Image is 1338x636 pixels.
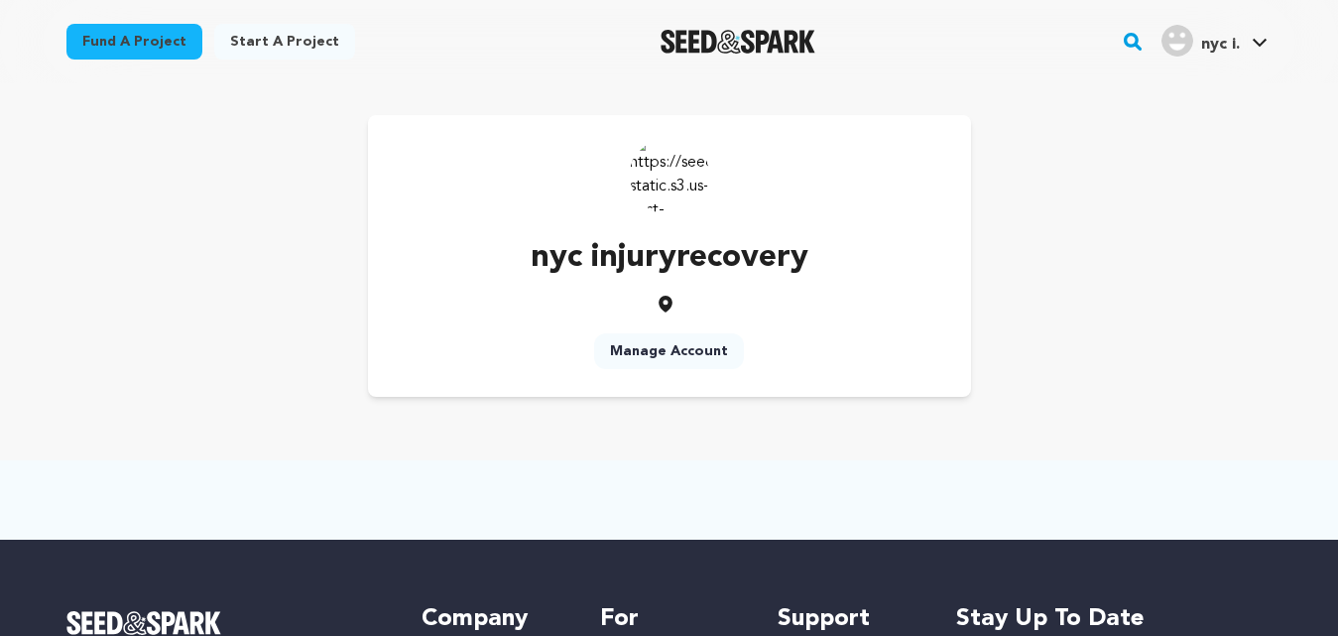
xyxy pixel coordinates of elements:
[594,333,744,369] a: Manage Account
[778,603,915,635] h5: Support
[1161,25,1240,57] div: nyc i.'s Profile
[422,603,559,635] h5: Company
[661,30,816,54] img: Seed&Spark Logo Dark Mode
[531,234,808,282] p: nyc injuryrecovery
[956,603,1273,635] h5: Stay up to date
[66,611,222,635] img: Seed&Spark Logo
[66,611,383,635] a: Seed&Spark Homepage
[1157,21,1272,63] span: nyc i.'s Profile
[630,135,709,214] img: https://seedandspark-static.s3.us-east-2.amazonaws.com/images/User/002/310/674/medium/ACg8ocKSuuT...
[661,30,816,54] a: Seed&Spark Homepage
[214,24,355,60] a: Start a project
[1201,37,1240,53] span: nyc i.
[1161,25,1193,57] img: user.png
[66,24,202,60] a: Fund a project
[1157,21,1272,57] a: nyc i.'s Profile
